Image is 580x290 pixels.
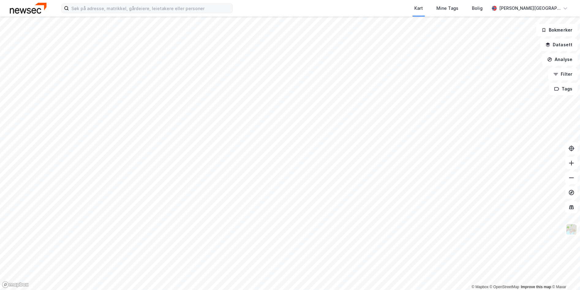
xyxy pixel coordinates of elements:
div: [PERSON_NAME][GEOGRAPHIC_DATA] [499,5,560,12]
div: Kontrollprogram for chat [549,261,580,290]
img: newsec-logo.f6e21ccffca1b3a03d2d.png [10,3,47,13]
div: Bolig [472,5,483,12]
div: Mine Tags [436,5,458,12]
iframe: Chat Widget [549,261,580,290]
input: Søk på adresse, matrikkel, gårdeiere, leietakere eller personer [69,4,232,13]
div: Kart [414,5,423,12]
